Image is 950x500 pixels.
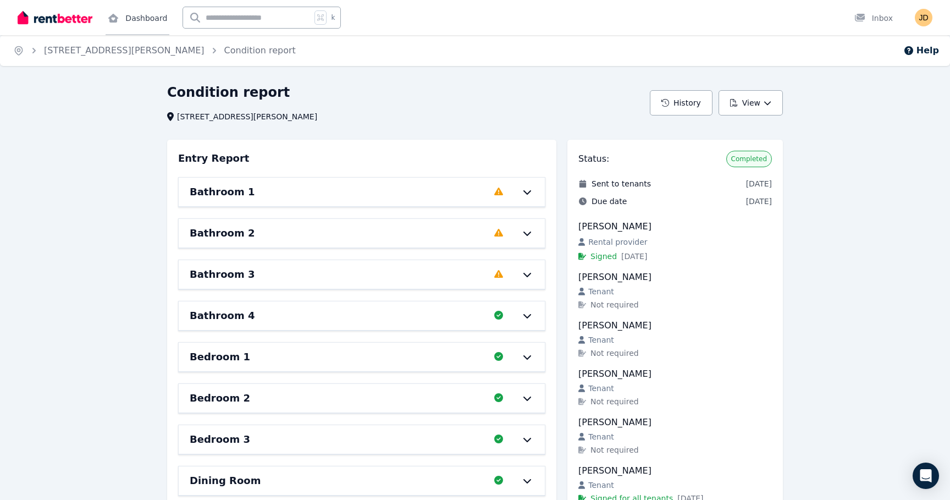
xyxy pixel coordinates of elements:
span: Completed [731,155,767,163]
span: Not required [590,348,639,359]
div: [PERSON_NAME] [578,220,772,233]
h6: Bathroom 2 [190,226,255,241]
h6: Bathroom 4 [190,308,255,323]
div: [PERSON_NAME] [578,367,772,381]
h1: Condition report [167,84,290,101]
button: History [650,90,712,116]
div: Inbox [854,13,893,24]
div: Open Intercom Messenger [913,463,939,489]
span: Tenant [588,286,614,297]
a: [STREET_ADDRESS][PERSON_NAME] [44,45,205,56]
h6: Dining Room [190,473,261,488]
span: Tenant [588,431,614,442]
h3: Entry Report [178,151,249,166]
span: Tenant [588,383,614,394]
h6: Bathroom 1 [190,184,255,200]
img: Joshua Dey [915,9,932,26]
button: Help [903,44,939,57]
span: [STREET_ADDRESS][PERSON_NAME] [177,111,317,122]
span: Tenant [588,334,614,345]
div: [PERSON_NAME] [578,464,772,477]
h3: Status: [578,152,609,166]
span: Not required [590,444,639,455]
span: Not required [590,299,639,310]
img: RentBetter [18,9,92,26]
span: Tenant [588,480,614,491]
span: Due date [592,196,627,207]
span: Not required [590,396,639,407]
h6: Bedroom 1 [190,349,250,365]
h6: Bedroom 3 [190,432,250,447]
div: [PERSON_NAME] [578,271,772,284]
span: Rental provider [588,237,647,248]
span: [DATE] [621,251,647,262]
h6: Bathroom 3 [190,267,255,282]
span: k [331,13,335,22]
span: [DATE] [746,196,772,207]
span: Signed [590,251,617,262]
span: Sent to tenants [592,178,651,189]
h6: Bedroom 2 [190,391,250,406]
button: View [719,90,783,116]
div: [PERSON_NAME] [578,416,772,429]
div: [PERSON_NAME] [578,319,772,332]
a: Condition report [224,45,296,56]
span: [DATE] [746,178,772,189]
